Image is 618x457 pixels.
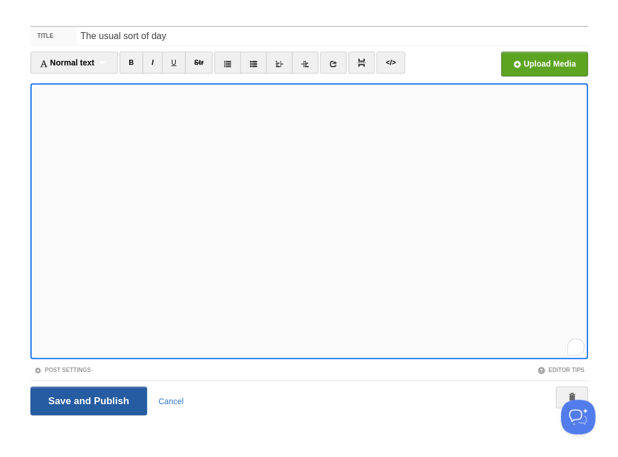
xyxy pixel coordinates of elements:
span: Normal text [40,58,94,67]
a: Cancel [159,396,184,405]
a: B [119,52,143,73]
label: Title [30,27,77,45]
a: </> [376,52,404,73]
img: pagebreak-icon.png [357,59,365,67]
input: Save and Publish [30,386,147,415]
a: Editor Tips [537,366,584,373]
a: Post Settings [34,366,91,373]
iframe: Help Scout Beacon - Open [561,400,595,434]
del: Str [194,59,204,67]
a: U [162,52,186,73]
a: Str [185,52,213,73]
a: I [142,52,163,73]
